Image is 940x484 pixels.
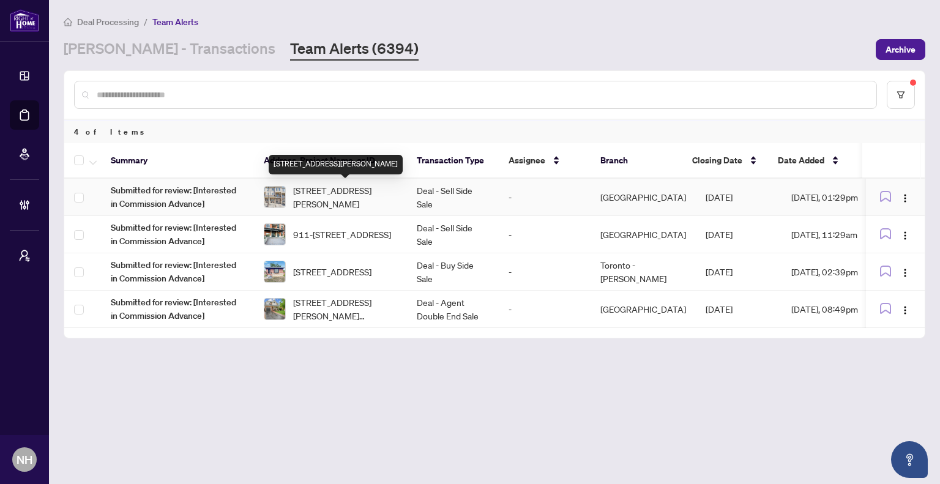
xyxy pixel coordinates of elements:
img: Logo [900,231,910,240]
span: Assignee [509,154,545,167]
img: thumbnail-img [264,299,285,319]
td: - [499,216,591,253]
button: filter [887,81,915,109]
span: Submitted for review: [Interested in Commission Advance] [111,221,244,248]
span: user-switch [18,250,31,262]
th: Transaction Type [407,143,499,179]
button: Archive [876,39,925,60]
td: Deal - Agent Double End Sale [407,291,499,328]
span: 911-[STREET_ADDRESS] [293,228,391,241]
img: logo [10,9,39,32]
td: Deal - Sell Side Sale [407,179,499,216]
img: Logo [900,193,910,203]
td: Toronto - [PERSON_NAME] [591,253,696,291]
span: Submitted for review: [Interested in Commission Advance] [111,184,244,210]
img: thumbnail-img [264,224,285,245]
th: Branch [591,143,682,179]
th: Closing Date [682,143,768,179]
div: [STREET_ADDRESS][PERSON_NAME] [269,155,403,174]
img: Logo [900,305,910,315]
th: Assignee [499,143,591,179]
button: Logo [895,262,915,281]
td: [DATE], 08:49pm [781,291,892,328]
span: Closing Date [692,154,742,167]
td: - [499,291,591,328]
button: Logo [895,225,915,244]
td: [GEOGRAPHIC_DATA] [591,179,696,216]
td: [DATE] [696,179,781,216]
td: - [499,179,591,216]
td: [DATE] [696,216,781,253]
span: [STREET_ADDRESS][PERSON_NAME][PERSON_NAME] [293,296,397,322]
td: [GEOGRAPHIC_DATA] [591,216,696,253]
td: [DATE], 01:29pm [781,179,892,216]
a: Team Alerts (6394) [290,39,419,61]
span: NH [17,451,32,468]
span: [STREET_ADDRESS] [293,265,371,278]
td: [DATE], 11:29am [781,216,892,253]
img: thumbnail-img [264,261,285,282]
td: [DATE] [696,253,781,291]
td: Deal - Buy Side Sale [407,253,499,291]
td: - [499,253,591,291]
td: [GEOGRAPHIC_DATA] [591,291,696,328]
button: Open asap [891,441,928,478]
th: Date Added [768,143,878,179]
th: Address, Project Name, or ID [254,143,407,179]
td: [DATE] [696,291,781,328]
a: [PERSON_NAME] - Transactions [64,39,275,61]
span: Date Added [778,154,824,167]
img: Logo [900,268,910,278]
span: Submitted for review: [Interested in Commission Advance] [111,296,244,322]
button: Logo [895,299,915,319]
span: [STREET_ADDRESS][PERSON_NAME] [293,184,397,210]
span: Team Alerts [152,17,198,28]
img: thumbnail-img [264,187,285,207]
td: [DATE], 02:39pm [781,253,892,291]
span: Deal Processing [77,17,139,28]
td: Deal - Sell Side Sale [407,216,499,253]
span: Submitted for review: [Interested in Commission Advance] [111,258,244,285]
div: 4 of Items [64,120,925,143]
button: Logo [895,187,915,207]
span: Archive [886,40,916,59]
th: Summary [101,143,254,179]
li: / [144,15,147,29]
span: filter [897,91,905,99]
span: home [64,18,72,26]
